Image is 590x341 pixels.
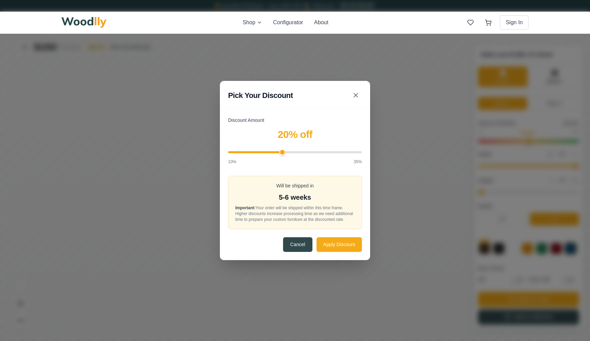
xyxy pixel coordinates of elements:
span: 35% [354,159,362,165]
img: Woodlly [61,17,107,28]
button: Sign In [500,15,529,30]
div: Your order will be shipped within this time frame. Higher discounts increase processing time as w... [235,205,355,222]
button: Apply Discount [317,237,362,252]
div: Will be shipped in [235,182,355,189]
div: 20 % off [228,127,362,142]
button: About [314,18,328,27]
span: 10% [228,159,236,165]
button: Shop [242,18,262,27]
button: Configurator [273,18,303,27]
h2: Pick Your Discount [228,90,293,101]
label: Discount Amount [228,117,362,124]
strong: Important: [235,205,255,210]
div: 5-6 weeks [235,192,355,202]
button: Cancel [283,237,312,252]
